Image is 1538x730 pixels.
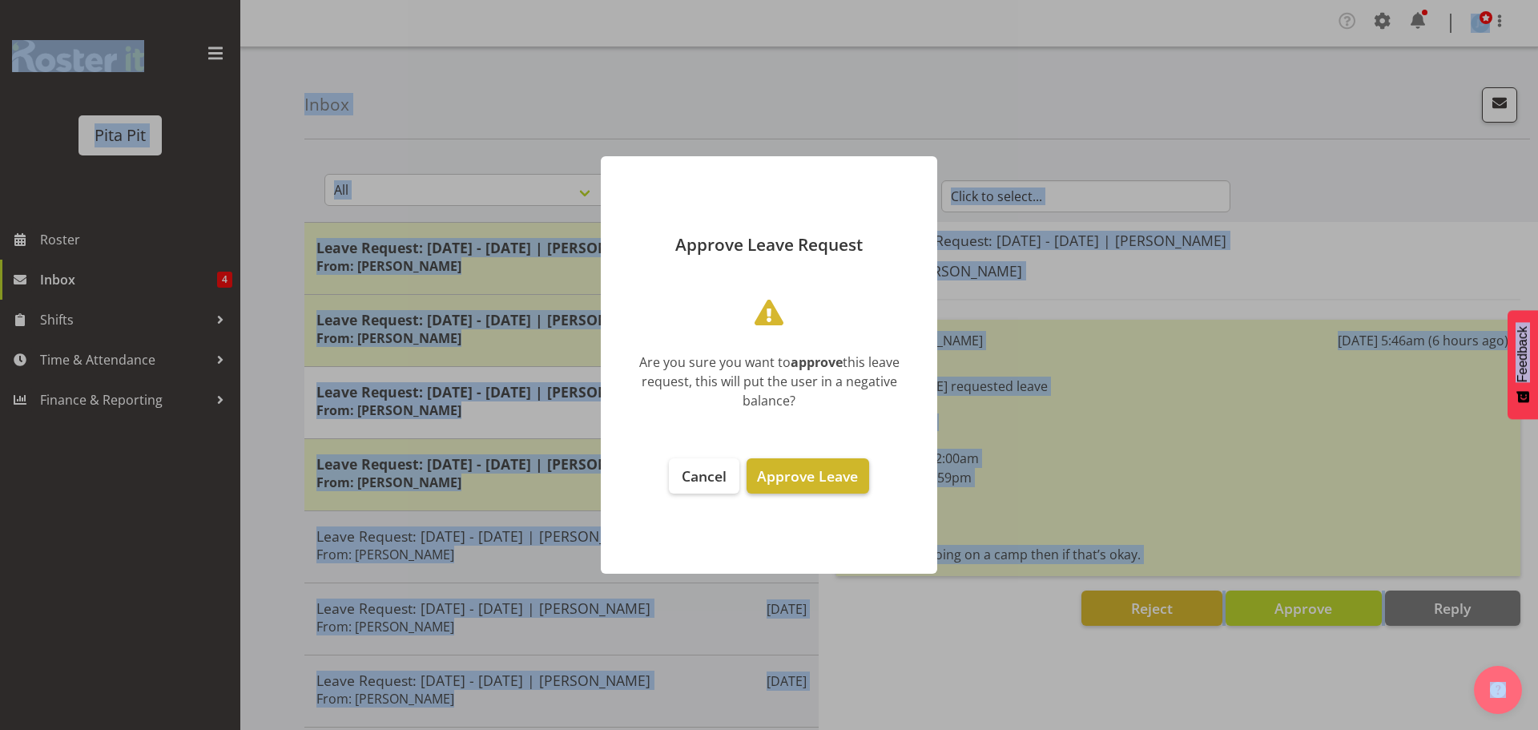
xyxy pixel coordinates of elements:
[757,466,858,486] span: Approve Leave
[617,236,921,253] p: Approve Leave Request
[1490,682,1506,698] img: help-xxl-2.png
[1516,326,1530,382] span: Feedback
[682,466,727,486] span: Cancel
[669,458,739,494] button: Cancel
[747,458,868,494] button: Approve Leave
[1508,310,1538,419] button: Feedback - Show survey
[791,353,843,371] b: approve
[625,353,913,410] div: Are you sure you want to this leave request, this will put the user in a negative balance?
